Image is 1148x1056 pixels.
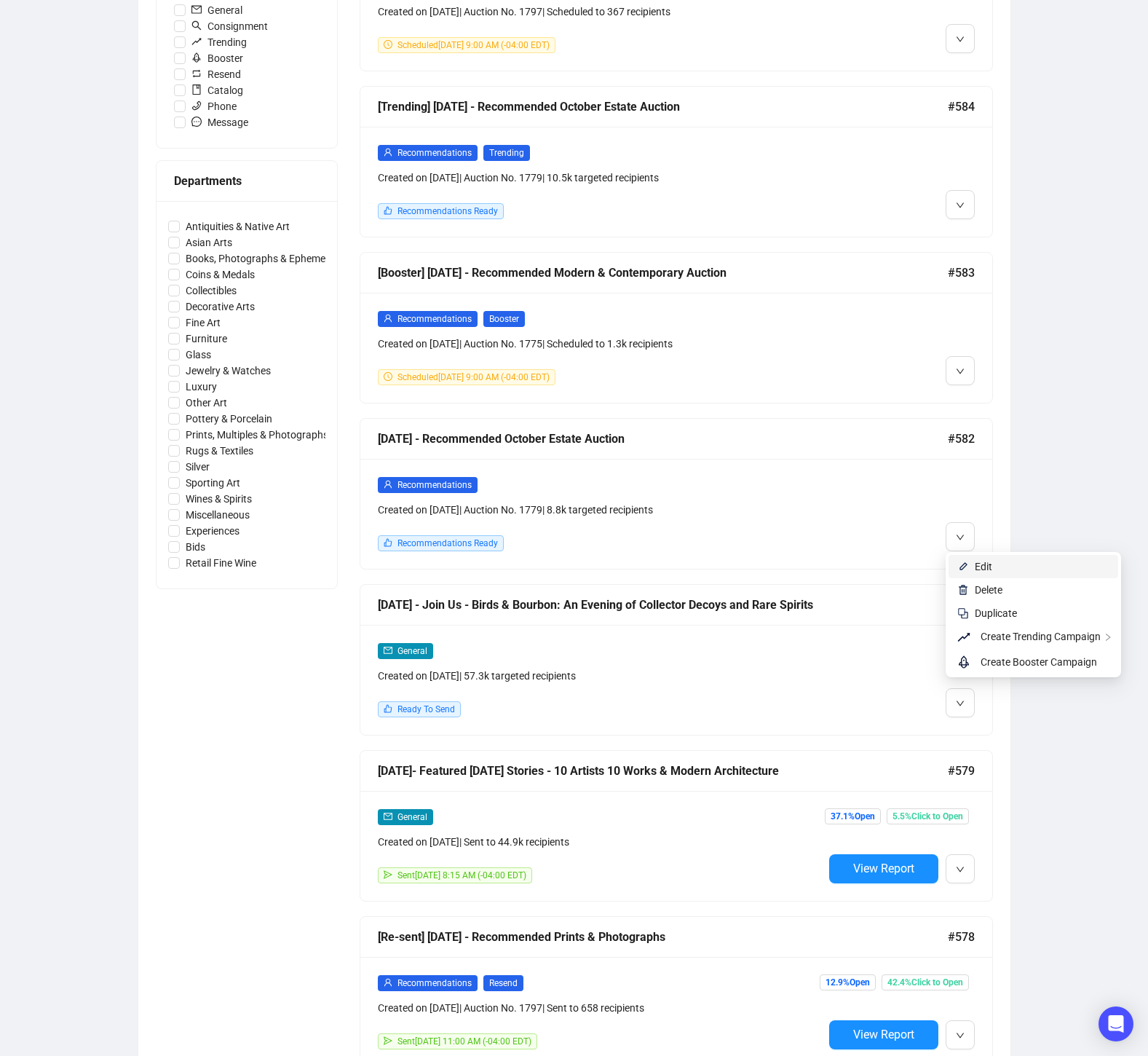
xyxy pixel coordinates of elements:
[397,1036,531,1047] span: Sent [DATE] 11:00 AM (-04:00 EDT)
[378,336,823,352] div: Created on [DATE] | Auction No. 1775 | Scheduled to 1.3k recipients
[384,314,392,323] span: user
[191,68,202,79] span: retweet
[397,812,427,822] span: General
[180,331,233,347] span: Furniture
[186,18,274,34] span: Consignment
[180,251,341,267] span: Books, Photographs & Ephemera
[378,98,948,116] div: [Trending] [DATE] - Recommended October Estate Auction
[825,808,881,824] span: 37.1% Open
[957,561,969,572] img: svg+xml;base64,PHN2ZyB4bWxucz0iaHR0cDovL3d3dy53My5vcmcvMjAwMC9zdmciIHhtbG5zOnhsaW5rPSJodHRwOi8vd3...
[853,862,914,875] span: View Report
[957,629,975,646] span: rise
[186,2,248,18] span: General
[180,379,223,395] span: Luxury
[180,315,226,331] span: Fine Art
[829,1020,938,1049] button: View Report
[384,646,392,655] span: mail
[378,1000,823,1016] div: Created on [DATE] | Auction No. 1797 | Sent to 658 recipients
[384,148,392,157] span: user
[397,40,550,50] span: Scheduled [DATE] 9:00 AM (-04:00 EDT)
[186,114,254,130] span: Message
[397,372,550,382] span: Scheduled [DATE] 9:00 AM (-04:00 EDT)
[948,264,975,282] span: #583
[397,978,472,988] span: Recommendations
[180,475,246,491] span: Sporting Art
[180,283,242,299] span: Collectibles
[975,561,992,572] span: Edit
[384,372,392,381] span: clock-circle
[483,145,530,161] span: Trending
[360,252,993,403] a: [Booster] [DATE] - Recommended Modern & Contemporary Auction#583userRecommendationsBoosterCreated...
[378,596,948,614] div: [DATE] - Join Us - Birds & Bourbon: An Evening of Collector Decoys and Rare Spirits
[378,430,948,448] div: [DATE] - Recommended October Estate Auction
[384,40,392,49] span: clock-circle
[956,1031,965,1040] span: down
[180,539,211,555] span: Bids
[180,427,334,443] span: Prints, Multiples & Photographs
[882,974,969,990] span: 42.4% Click to Open
[397,646,427,656] span: General
[384,870,392,879] span: send
[483,311,525,327] span: Booster
[384,1036,392,1045] span: send
[186,50,249,66] span: Booster
[397,538,498,548] span: Recommendations Ready
[384,480,392,489] span: user
[191,20,202,31] span: search
[191,117,202,127] span: message
[180,411,278,427] span: Pottery & Porcelain
[957,584,969,596] img: svg+xml;base64,PHN2ZyB4bWxucz0iaHR0cDovL3d3dy53My5vcmcvMjAwMC9zdmciIHhtbG5zOnhsaW5rPSJodHRwOi8vd3...
[887,808,969,824] span: 5.5% Click to Open
[180,299,261,315] span: Decorative Arts
[378,4,823,20] div: Created on [DATE] | Auction No. 1797 | Scheduled to 367 recipients
[957,653,975,671] span: rocket
[191,101,202,111] span: phone
[360,584,993,736] a: [DATE] - Join Us - Birds & Bourbon: An Evening of Collector Decoys and Rare Spirits#581mailGenera...
[397,704,455,714] span: Ready To Send
[948,98,975,116] span: #584
[384,206,392,215] span: like
[948,762,975,780] span: #579
[956,533,965,542] span: down
[397,480,472,490] span: Recommendations
[975,584,1002,596] span: Delete
[191,4,202,15] span: mail
[397,148,472,158] span: Recommendations
[180,443,259,459] span: Rugs & Textiles
[378,668,823,684] div: Created on [DATE] | 57.3k targeted recipients
[956,367,965,376] span: down
[853,1028,914,1041] span: View Report
[956,35,965,44] span: down
[981,656,1097,668] span: Create Booster Campaign
[975,607,1017,619] span: Duplicate
[948,430,975,448] span: #582
[397,314,472,324] span: Recommendations
[483,975,523,991] span: Resend
[378,264,948,282] div: [Booster] [DATE] - Recommended Modern & Contemporary Auction
[397,870,526,880] span: Sent [DATE] 8:15 AM (-04:00 EDT)
[820,974,876,990] span: 12.9% Open
[1104,633,1112,642] span: right
[180,507,256,523] span: Miscellaneous
[957,607,969,619] img: svg+xml;base64,PHN2ZyB4bWxucz0iaHR0cDovL3d3dy53My5vcmcvMjAwMC9zdmciIHdpZHRoPSIyNCIgaGVpZ2h0PSIyNC...
[948,928,975,946] span: #578
[180,459,215,475] span: Silver
[180,218,296,235] span: Antiquities & Native Art
[186,82,249,98] span: Catalog
[180,523,245,539] span: Experiences
[360,750,993,902] a: [DATE]- Featured [DATE] Stories - 10 Artists 10 Works & Modern Architecture#579mailGeneralCreated...
[186,34,253,50] span: Trending
[378,834,823,850] div: Created on [DATE] | Sent to 44.9k recipients
[378,762,948,780] div: [DATE]- Featured [DATE] Stories - 10 Artists 10 Works & Modern Architecture
[180,363,277,379] span: Jewelry & Watches
[180,267,261,283] span: Coins & Medals
[186,98,242,114] span: Phone
[180,555,262,571] span: Retail Fine Wine
[191,84,202,95] span: book
[180,491,258,507] span: Wines & Spirits
[191,36,202,47] span: rise
[829,854,938,883] button: View Report
[384,538,392,547] span: like
[384,978,392,987] span: user
[180,395,233,411] span: Other Art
